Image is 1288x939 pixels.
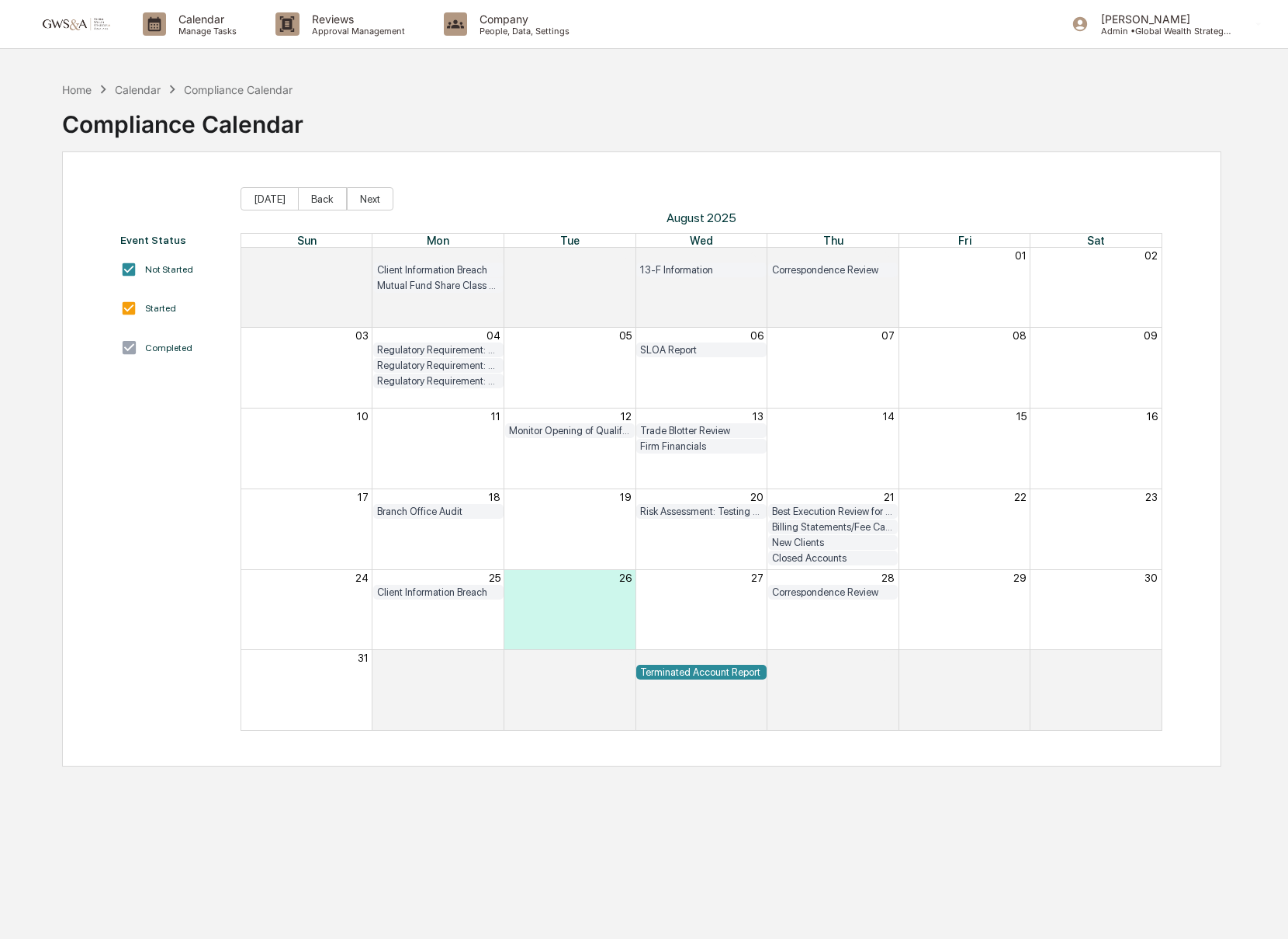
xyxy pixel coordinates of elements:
[37,16,112,31] img: logo
[486,329,500,342] button: 04
[1013,329,1027,342] button: 08
[299,26,413,37] p: Approval Management
[750,652,763,664] button: 03
[881,572,895,584] button: 28
[618,652,632,664] button: 02
[145,264,193,275] div: Not Started
[377,280,499,291] div: Mutual Fund Share Class Review
[772,521,894,533] div: Billing Statements/Fee Calculations Report
[640,425,762,436] div: Trade Blotter Review
[1087,234,1105,247] span: Sat
[772,552,894,564] div: Closed Accounts
[640,666,762,678] div: Terminated Account Report
[166,26,244,37] p: Manage Tasks
[1144,572,1158,584] button: 30
[120,234,224,246] div: Event Status
[1144,652,1158,664] button: 06
[1015,249,1027,262] button: 01
[241,187,299,210] button: [DATE]
[750,329,763,342] button: 06
[358,491,369,503] button: 17
[115,83,161,96] div: Calendar
[883,410,895,423] button: 14
[1145,491,1158,503] button: 23
[1013,572,1027,584] button: 29
[467,12,577,26] p: Company
[356,249,369,262] button: 27
[355,329,369,342] button: 03
[1144,249,1158,262] button: 02
[377,506,499,517] div: Branch Office Audit
[618,249,632,262] button: 29
[619,572,632,584] button: 26
[377,344,499,356] div: Regulatory Requirement: File Form N-PX (Annual 13F Filers only)FOr
[881,652,895,664] button: 04
[640,440,762,452] div: Firm Financials
[467,26,577,37] p: People, Data, Settings
[377,360,499,371] div: Regulatory Requirement: 13F Filings DUE
[640,264,762,276] div: 13-F Information
[621,410,632,423] button: 12
[772,537,894,548] div: New Clients
[750,249,763,262] button: 30
[772,264,894,276] div: Correspondence Review
[958,234,971,247] span: Fri
[1089,12,1233,26] p: [PERSON_NAME]
[62,98,303,138] div: Compliance Calendar
[620,491,632,503] button: 19
[750,491,763,503] button: 20
[509,425,631,436] div: Monitor Opening of Qualified Accounts
[560,234,580,247] span: Tue
[884,491,895,503] button: 21
[355,572,369,584] button: 24
[1147,410,1158,423] button: 16
[751,572,763,584] button: 27
[640,506,762,517] div: Risk Assessment: Testing of Compliance Program
[1016,410,1027,423] button: 15
[145,343,192,353] div: Completed
[489,572,500,584] button: 25
[753,410,763,423] button: 13
[487,249,500,262] button: 28
[884,249,895,262] button: 31
[299,12,413,26] p: Reviews
[357,410,369,423] button: 10
[1014,491,1027,503] button: 22
[619,329,632,342] button: 05
[241,210,1162,225] span: August 2025
[772,586,894,598] div: Correspondence Review
[1089,26,1233,37] p: Admin • Global Wealth Strategies Associates
[823,234,843,247] span: Thu
[377,264,499,276] div: Client Information Breach
[166,12,244,26] p: Calendar
[358,652,369,664] button: 31
[184,83,293,96] div: Compliance Calendar
[489,652,500,664] button: 01
[1144,329,1158,342] button: 09
[377,586,499,598] div: Client Information Breach
[1238,888,1280,930] iframe: Open customer support
[690,234,713,247] span: Wed
[377,375,499,387] div: Regulatory Requirement: File Form N-PX (Annual 13F Filers only)
[772,506,894,517] div: Best Execution Review for each Custodian
[881,329,895,342] button: 07
[297,234,317,247] span: Sun
[491,410,500,423] button: 11
[427,234,449,247] span: Mon
[62,83,92,96] div: Home
[1014,652,1027,664] button: 05
[489,491,500,503] button: 18
[347,187,393,210] button: Next
[241,233,1162,731] div: Month View
[145,303,176,314] div: Started
[640,344,762,356] div: SLOA Report
[298,187,347,210] button: Back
